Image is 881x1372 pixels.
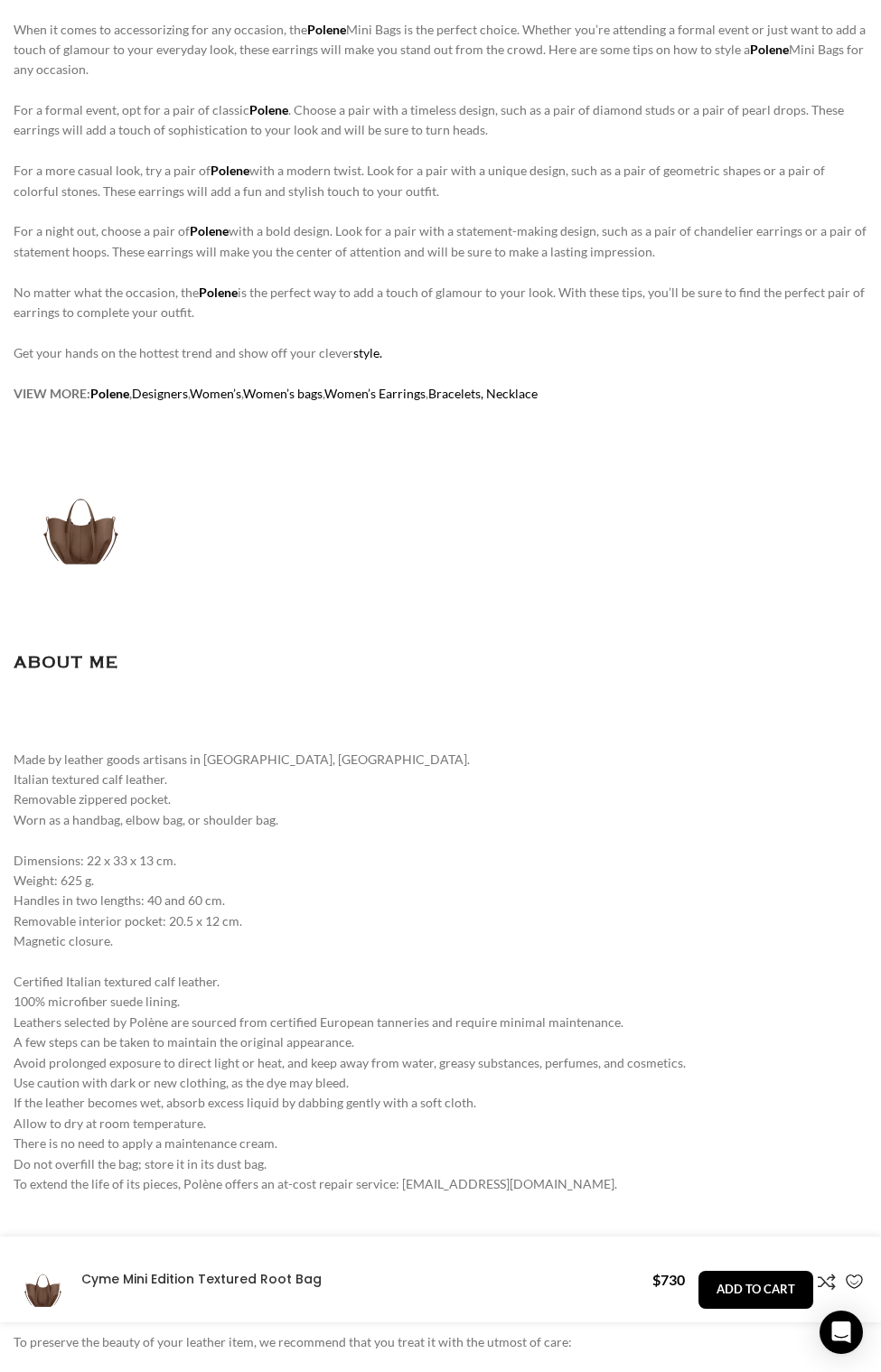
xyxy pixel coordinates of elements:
a: style. [353,345,382,360]
h4: ABOUT ME [14,649,118,677]
img: Polene [14,442,149,577]
a: Polene [90,386,129,401]
span: $ [652,1271,661,1288]
a: Necklace [486,386,538,401]
a: Polene [199,285,238,300]
img: Polene [14,1246,72,1312]
a: Polene [211,163,249,178]
a: Women’s bags [243,386,323,401]
div: Open Intercom Messenger [820,1311,863,1354]
a: Polene [249,102,288,117]
a: Bracelets, [428,386,483,401]
a: Women’s [190,386,241,401]
a: Designers [132,386,188,401]
p: Leathers selected by Polène are sourced from certified European tanneries and require minimal mai... [14,1013,867,1215]
a: Polene [750,42,789,57]
button: Add to cart [698,1271,813,1309]
a: Polene [190,223,229,238]
a: Polene [307,22,346,37]
a: Women’s Earrings [324,386,426,401]
bdi: 730 [652,1271,685,1288]
h4: CARE [14,1233,70,1261]
h4: Cyme Mini Edition Textured Root Bag [81,1271,639,1289]
strong: VIEW MORE: [14,386,129,401]
strong: , [129,386,132,401]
